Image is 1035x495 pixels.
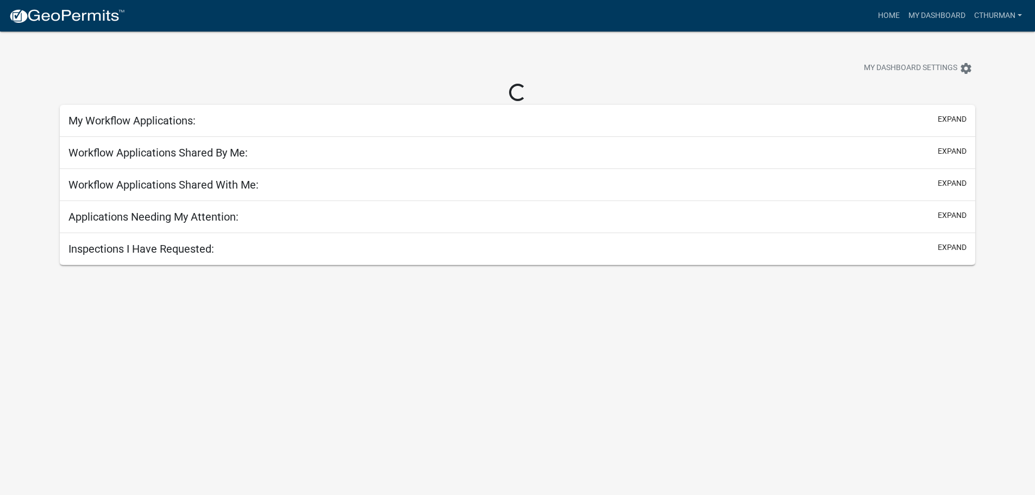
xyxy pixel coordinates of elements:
h5: Workflow Applications Shared With Me: [68,178,259,191]
h5: My Workflow Applications: [68,114,196,127]
a: My Dashboard [904,5,970,26]
button: expand [938,210,967,221]
h5: Inspections I Have Requested: [68,242,214,255]
button: expand [938,146,967,157]
i: settings [959,62,973,75]
button: expand [938,242,967,253]
button: expand [938,178,967,189]
h5: Applications Needing My Attention: [68,210,239,223]
button: expand [938,114,967,125]
button: My Dashboard Settingssettings [855,58,981,79]
span: My Dashboard Settings [864,62,957,75]
a: Home [874,5,904,26]
h5: Workflow Applications Shared By Me: [68,146,248,159]
a: Cthurman [970,5,1026,26]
